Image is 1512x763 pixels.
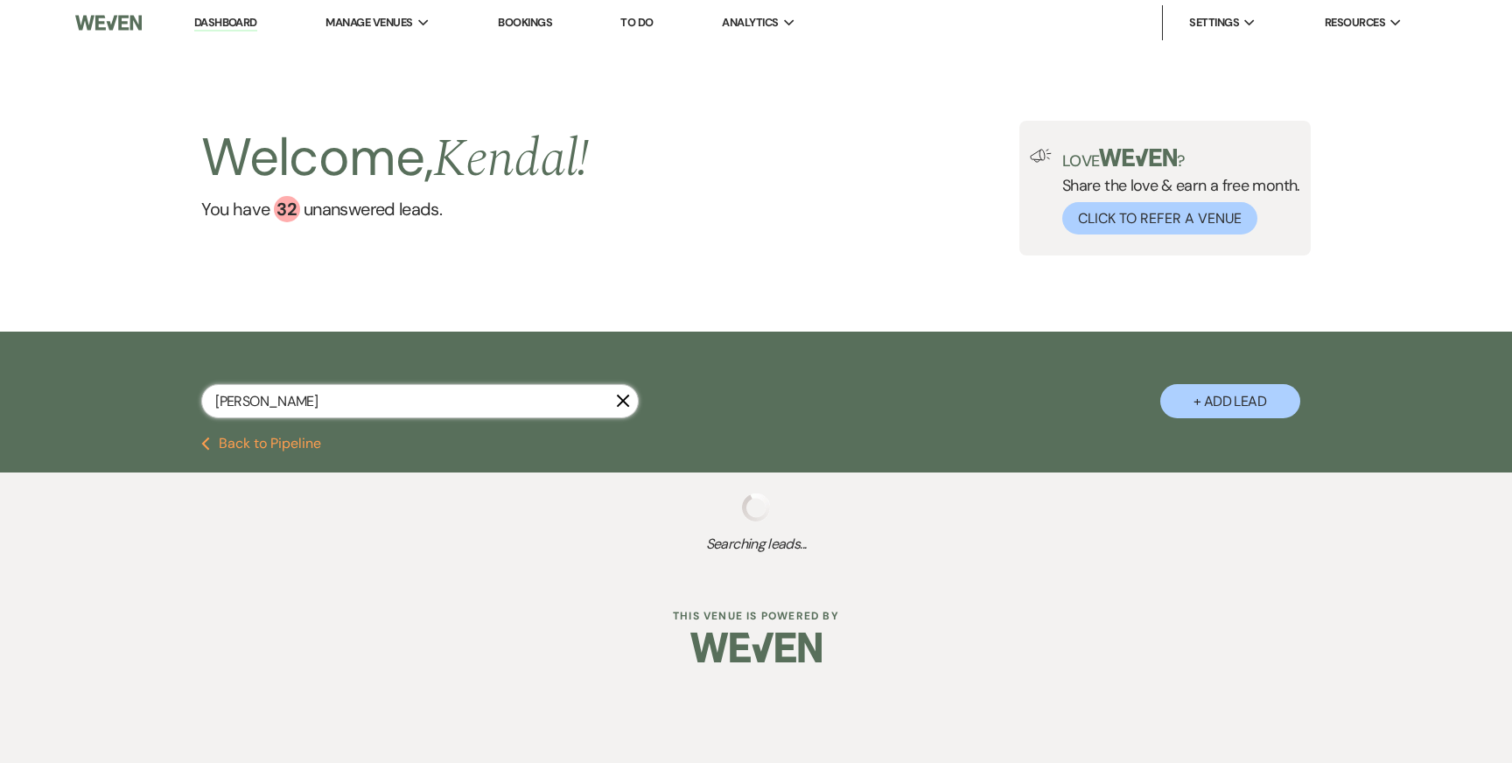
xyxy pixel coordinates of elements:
[498,15,552,30] a: Bookings
[620,15,653,30] a: To Do
[742,493,770,521] img: loading spinner
[1160,384,1300,418] button: + Add Lead
[1099,149,1177,166] img: weven-logo-green.svg
[201,121,589,196] h2: Welcome,
[325,14,412,31] span: Manage Venues
[75,4,142,41] img: Weven Logo
[1052,149,1300,234] div: Share the love & earn a free month.
[274,196,300,222] div: 32
[433,119,590,199] span: Kendal !
[1189,14,1239,31] span: Settings
[201,437,321,451] button: Back to Pipeline
[1062,202,1257,234] button: Click to Refer a Venue
[722,14,778,31] span: Analytics
[194,15,257,31] a: Dashboard
[1030,149,1052,163] img: loud-speaker-illustration.svg
[201,196,589,222] a: You have 32 unanswered leads.
[690,617,822,678] img: Weven Logo
[1062,149,1300,169] p: Love ?
[201,384,639,418] input: Search by name, event date, email address or phone number
[75,534,1436,555] span: Searching leads...
[1325,14,1385,31] span: Resources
